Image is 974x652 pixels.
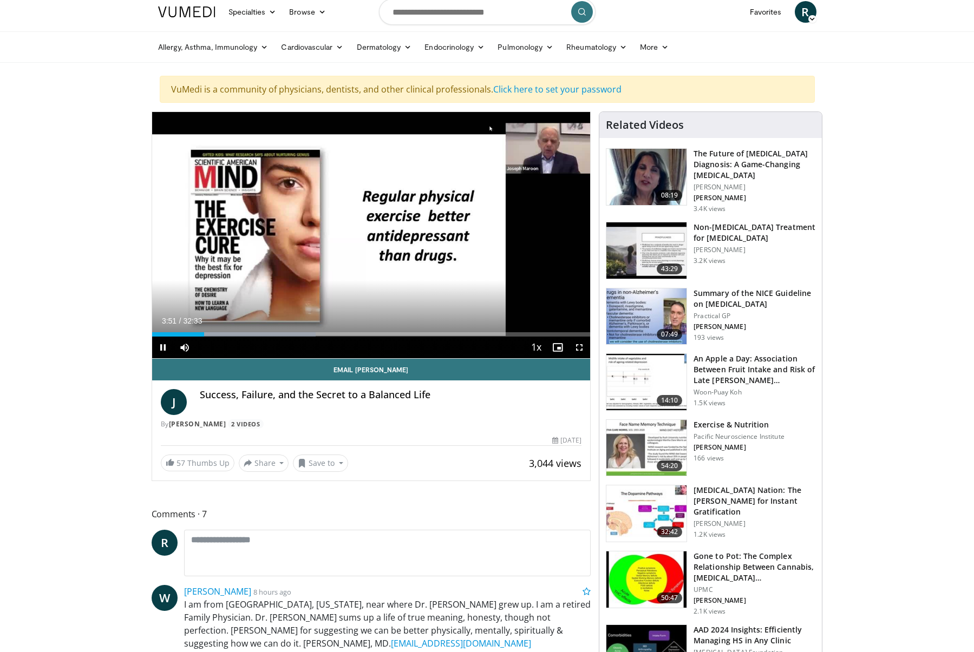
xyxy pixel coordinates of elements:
span: 3,044 views [529,457,581,470]
span: 43:29 [657,264,683,274]
a: Dermatology [350,36,419,58]
button: Share [239,455,289,472]
a: 08:19 The Future of [MEDICAL_DATA] Diagnosis: A Game-Changing [MEDICAL_DATA] [PERSON_NAME] [PERSO... [606,148,815,213]
a: J [161,389,187,415]
p: 1.5K views [694,399,725,407]
p: 3.4K views [694,205,725,213]
p: [PERSON_NAME] [694,443,785,452]
button: Mute [174,337,195,358]
span: 14:10 [657,395,683,406]
img: VuMedi Logo [158,6,215,17]
a: Cardiovascular [274,36,350,58]
span: 32:42 [657,526,683,537]
a: [EMAIL_ADDRESS][DOMAIN_NAME] [391,637,531,649]
a: 14:10 An Apple a Day: Association Between Fruit Intake and Risk of Late [PERSON_NAME]… Woon-Puay ... [606,353,815,411]
button: Pause [152,337,174,358]
span: 07:49 [657,329,683,340]
img: 8e949c61-8397-4eef-823a-95680e5d1ed1.150x105_q85_crop-smart_upscale.jpg [606,288,687,345]
h3: Non-[MEDICAL_DATA] Treatment for [MEDICAL_DATA] [694,222,815,243]
a: 32:42 [MEDICAL_DATA] Nation: The [PERSON_NAME] for Instant Gratification [PERSON_NAME] 1.2K views [606,485,815,542]
a: Email [PERSON_NAME] [152,359,591,380]
img: 045704c6-c23c-49b4-a046-65a12fb74f3a.150x105_q85_crop-smart_upscale.jpg [606,551,687,608]
h3: [MEDICAL_DATA] Nation: The [PERSON_NAME] for Instant Gratification [694,485,815,517]
h4: Success, Failure, and the Secret to a Balanced Life [200,389,582,401]
p: 166 views [694,454,724,463]
p: Woon-Puay Koh [694,388,815,397]
a: [PERSON_NAME] [184,585,251,597]
p: [PERSON_NAME] [694,322,815,331]
p: 2.1K views [694,607,725,616]
a: W [152,585,178,611]
p: [PERSON_NAME] [694,194,815,202]
a: Specialties [222,1,283,23]
span: 50:47 [657,592,683,603]
span: 32:33 [183,317,202,325]
p: I am from [GEOGRAPHIC_DATA], [US_STATE], near where Dr. [PERSON_NAME] grew up. I am a retired Fam... [184,598,591,650]
img: 0fb96a29-ee07-42a6-afe7-0422f9702c53.150x105_q85_crop-smart_upscale.jpg [606,354,687,410]
img: eb9441ca-a77b-433d-ba99-36af7bbe84ad.150x105_q85_crop-smart_upscale.jpg [606,222,687,279]
button: Fullscreen [568,337,590,358]
a: 57 Thumbs Up [161,455,234,471]
video-js: Video Player [152,112,591,359]
button: Enable picture-in-picture mode [547,337,568,358]
small: 8 hours ago [253,587,291,597]
p: 193 views [694,333,724,342]
a: 2 Videos [228,419,264,429]
a: Click here to set your password [493,83,622,95]
div: Progress Bar [152,332,591,337]
span: / [179,317,181,325]
button: Save to [293,455,348,472]
img: 8c144ef5-ad01-46b8-bbf2-304ffe1f6934.150x105_q85_crop-smart_upscale.jpg [606,485,687,542]
img: 5773f076-af47-4b25-9313-17a31d41bb95.150x105_q85_crop-smart_upscale.jpg [606,149,687,205]
h3: An Apple a Day: Association Between Fruit Intake and Risk of Late [PERSON_NAME]… [694,353,815,386]
span: Comments 7 [152,507,591,521]
a: 43:29 Non-[MEDICAL_DATA] Treatment for [MEDICAL_DATA] [PERSON_NAME] 3.2K views [606,222,815,279]
a: Endocrinology [418,36,491,58]
a: Favorites [743,1,788,23]
h3: Summary of the NICE Guideline on [MEDICAL_DATA] [694,288,815,309]
p: 3.2K views [694,256,725,265]
a: Allergy, Asthma, Immunology [152,36,275,58]
a: More [633,36,675,58]
div: VuMedi is a community of physicians, dentists, and other clinical professionals. [160,76,815,103]
span: 3:51 [162,317,177,325]
h3: AAD 2024 Insights: Efficiently Managing HS in Any Clinic [694,624,815,646]
div: By [161,419,582,429]
a: [PERSON_NAME] [169,419,226,429]
h3: Exercise & Nutrition [694,419,785,430]
p: [PERSON_NAME] [694,246,815,254]
p: UPMC [694,585,815,594]
span: 54:20 [657,460,683,471]
a: Browse [283,1,332,23]
p: [PERSON_NAME] [694,519,815,528]
a: 07:49 Summary of the NICE Guideline on [MEDICAL_DATA] Practical GP [PERSON_NAME] 193 views [606,288,815,345]
img: 4bf5c016-4c67-4e08-ac2c-e79619ba3a59.150x105_q85_crop-smart_upscale.jpg [606,420,687,476]
h4: Related Videos [606,118,684,131]
h3: The Future of [MEDICAL_DATA] Diagnosis: A Game-Changing [MEDICAL_DATA] [694,148,815,181]
a: 54:20 Exercise & Nutrition Pacific Neuroscience Institute [PERSON_NAME] 166 views [606,419,815,477]
span: 08:19 [657,190,683,201]
span: 57 [177,458,185,468]
div: [DATE] [552,436,581,445]
p: 1.2K views [694,530,725,539]
p: Practical GP [694,312,815,320]
a: R [795,1,816,23]
p: [PERSON_NAME] [694,183,815,192]
p: [PERSON_NAME] [694,596,815,605]
p: Pacific Neuroscience Institute [694,432,785,441]
button: Playback Rate [525,337,547,358]
a: Pulmonology [491,36,560,58]
a: R [152,530,178,556]
a: 50:47 Gone to Pot: The Complex Relationship Between Cannabis, [MEDICAL_DATA]… UPMC [PERSON_NAME] ... [606,551,815,616]
a: Rheumatology [560,36,633,58]
h3: Gone to Pot: The Complex Relationship Between Cannabis, [MEDICAL_DATA]… [694,551,815,583]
